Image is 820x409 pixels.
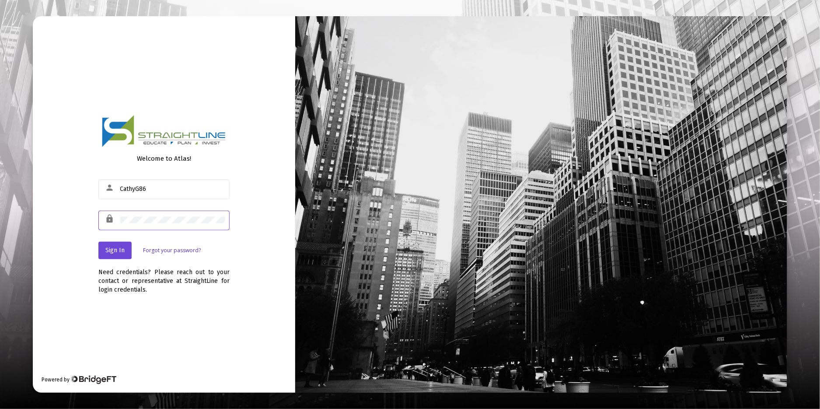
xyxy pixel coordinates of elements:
div: Welcome to Atlas! [98,154,230,163]
input: Email or Username [120,186,225,193]
a: Forgot your password? [143,246,201,255]
div: Need credentials? Please reach out to your contact or representative at StraightLine for login cr... [98,259,230,294]
button: Sign In [98,242,132,259]
div: Powered by [42,375,116,384]
img: Logo [102,115,226,148]
img: Bridge Financial Technology Logo [70,375,116,384]
mat-icon: lock [105,214,116,224]
span: Sign In [105,247,125,254]
mat-icon: person [105,183,116,193]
